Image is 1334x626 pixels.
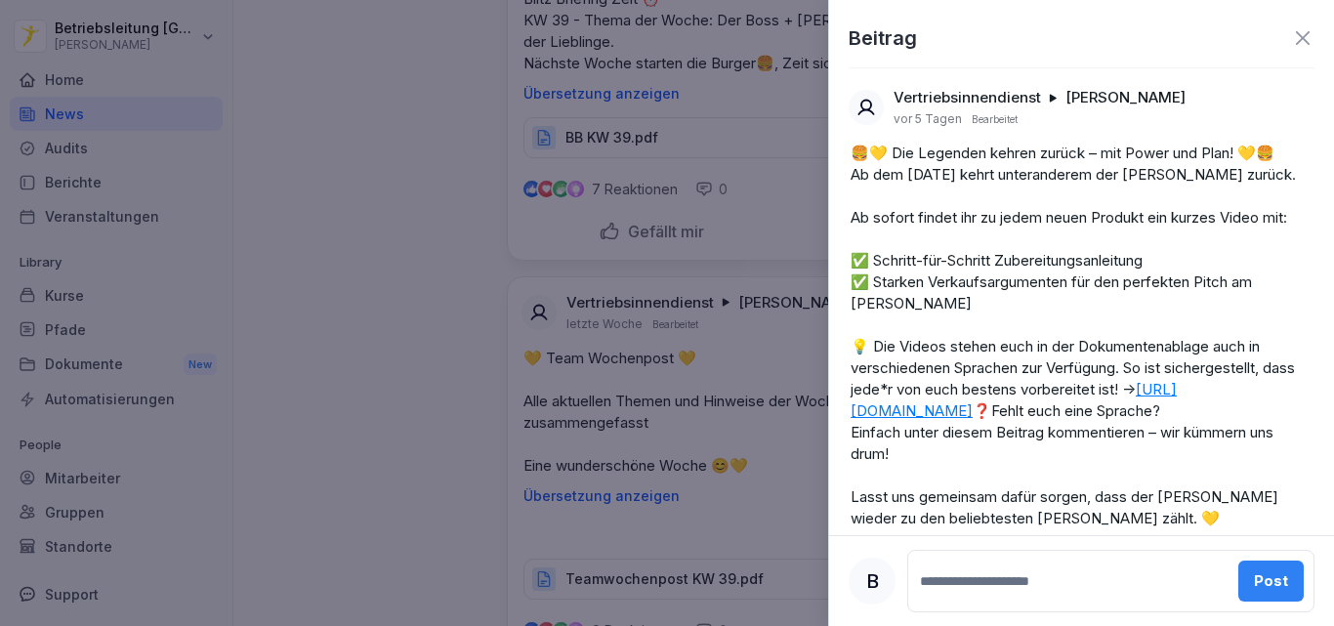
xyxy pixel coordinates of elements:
[972,111,1018,127] p: Bearbeitet
[851,143,1313,529] p: 🍔💛 Die Legenden kehren zurück – mit Power und Plan! 💛🍔 Ab dem [DATE] kehrt unteranderem der [PERS...
[894,111,962,127] p: vor 5 Tagen
[1065,88,1186,107] p: [PERSON_NAME]
[849,23,917,53] p: Beitrag
[849,558,896,605] div: B
[1254,570,1288,592] div: Post
[894,88,1041,107] p: Vertriebsinnendienst
[1238,561,1304,602] button: Post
